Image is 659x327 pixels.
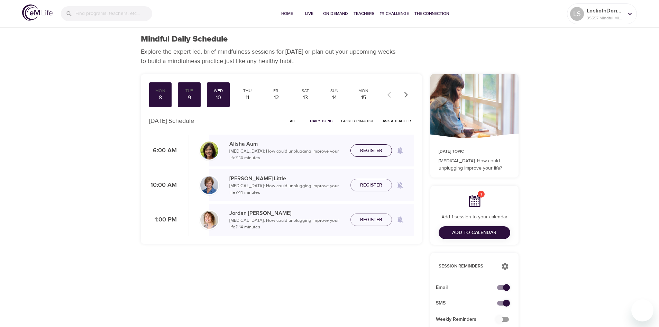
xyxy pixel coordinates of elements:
span: Daily Topic [310,118,333,124]
p: [MEDICAL_DATA]: How could unplugging improve your life? · 14 minutes [229,148,345,162]
span: Weekly Reminders [436,316,502,323]
p: Add 1 session to your calendar [439,214,510,221]
span: Live [301,10,318,17]
p: LeslieInDenver [587,7,623,15]
p: 1:00 PM [149,215,177,225]
p: 6:00 AM [149,146,177,155]
span: 1 [478,191,485,198]
button: Register [350,179,392,192]
div: LS [570,7,584,21]
span: On-Demand [323,10,348,17]
div: 10 [210,94,227,102]
div: Mon [152,88,169,94]
p: [MEDICAL_DATA]: How could unplugging improve your life? · 14 minutes [229,217,345,231]
p: 10:00 AM [149,181,177,190]
button: Ask a Teacher [380,116,414,126]
p: Jordan [PERSON_NAME] [229,209,345,217]
img: Kerry_Little_Headshot_min.jpg [200,176,218,194]
div: 13 [297,94,314,102]
button: Daily Topic [307,116,336,126]
img: Alisha%20Aum%208-9-21.jpg [200,142,218,160]
button: Register [350,144,392,157]
span: Teachers [354,10,374,17]
iframe: Button to launch messaging window [631,299,653,321]
div: 14 [326,94,343,102]
button: Register [350,214,392,226]
div: Mon [355,88,372,94]
span: SMS [436,300,502,307]
span: Add to Calendar [452,228,496,237]
button: All [282,116,304,126]
input: Find programs, teachers, etc... [75,6,152,21]
span: Ask a Teacher [383,118,411,124]
span: The Connection [414,10,449,17]
p: [PERSON_NAME] Little [229,174,345,183]
span: All [285,118,302,124]
img: logo [22,4,53,21]
span: Guided Practice [341,118,374,124]
div: 11 [239,94,256,102]
span: 1% Challenge [380,10,409,17]
div: Fri [268,88,285,94]
p: Explore the expert-led, brief mindfulness sessions for [DATE] or plan out your upcoming weeks to ... [141,47,400,66]
button: Add to Calendar [439,226,510,239]
button: Guided Practice [338,116,377,126]
span: Register [360,216,382,224]
div: Tue [181,88,198,94]
p: [MEDICAL_DATA]: How could unplugging improve your life? · 14 minutes [229,183,345,196]
div: 12 [268,94,285,102]
div: Thu [239,88,256,94]
p: Alisha Aum [229,140,345,148]
h1: Mindful Daily Schedule [141,34,228,44]
p: Session Reminders [439,263,494,270]
img: Jordan-Whitehead.jpg [200,211,218,229]
p: 35597 Mindful Minutes [587,15,623,21]
div: 15 [355,94,372,102]
span: Email [436,284,502,291]
p: [MEDICAL_DATA]: How could unplugging improve your life? [439,157,510,172]
div: Wed [210,88,227,94]
div: Sat [297,88,314,94]
span: Register [360,146,382,155]
span: Remind me when a class goes live every Wednesday at 1:00 PM [392,211,409,228]
span: Remind me when a class goes live every Wednesday at 6:00 AM [392,142,409,159]
div: Sun [326,88,343,94]
div: 8 [152,94,169,102]
span: Register [360,181,382,190]
p: [DATE] Schedule [149,116,194,126]
p: [DATE] Topic [439,148,510,155]
span: Home [279,10,295,17]
div: 9 [181,94,198,102]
